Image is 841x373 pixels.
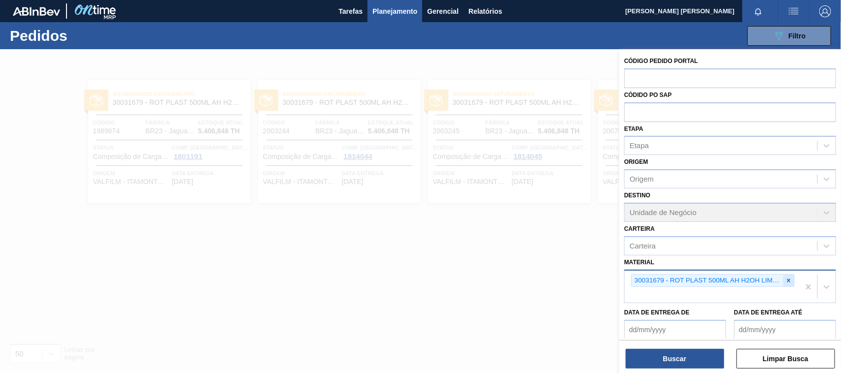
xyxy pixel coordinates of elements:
button: Notificações [742,4,774,18]
div: Carteira [630,242,656,250]
span: Relatórios [469,5,502,17]
label: Data de Entrega até [734,309,803,316]
img: TNhmsLtSVTkK8tSr43FrP2fwEKptu5GPRR3wAAAABJRU5ErkJggg== [13,7,60,16]
label: Código Pedido Portal [624,58,698,64]
h1: Pedidos [10,30,154,41]
div: Etapa [630,142,649,150]
label: Carteira [624,225,655,232]
input: dd/mm/yyyy [624,320,726,340]
img: userActions [788,5,800,17]
img: Logout [819,5,831,17]
div: Origem [630,175,654,184]
span: Planejamento [372,5,417,17]
label: Destino [624,192,650,199]
input: dd/mm/yyyy [734,320,836,340]
button: Filtro [747,26,831,46]
label: Códido PO SAP [624,92,672,98]
label: Material [624,259,654,266]
span: Filtro [789,32,806,40]
label: Origem [624,158,648,165]
span: Gerencial [427,5,459,17]
span: Tarefas [338,5,363,17]
label: Data de Entrega de [624,309,690,316]
label: Etapa [624,125,643,132]
div: 30031679 - ROT PLAST 500ML AH H2OH LIMONETO IN211 [632,275,783,287]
